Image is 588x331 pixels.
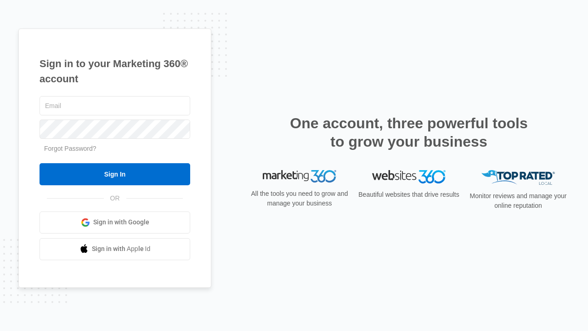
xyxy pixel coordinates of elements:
[40,238,190,260] a: Sign in with Apple Id
[40,211,190,234] a: Sign in with Google
[40,163,190,185] input: Sign In
[467,191,570,211] p: Monitor reviews and manage your online reputation
[40,96,190,115] input: Email
[481,170,555,185] img: Top Rated Local
[263,170,336,183] img: Marketing 360
[104,194,126,203] span: OR
[357,190,460,200] p: Beautiful websites that drive results
[248,189,351,208] p: All the tools you need to grow and manage your business
[93,217,149,227] span: Sign in with Google
[44,145,96,152] a: Forgot Password?
[372,170,446,183] img: Websites 360
[40,56,190,86] h1: Sign in to your Marketing 360® account
[287,114,531,151] h2: One account, three powerful tools to grow your business
[92,244,151,254] span: Sign in with Apple Id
